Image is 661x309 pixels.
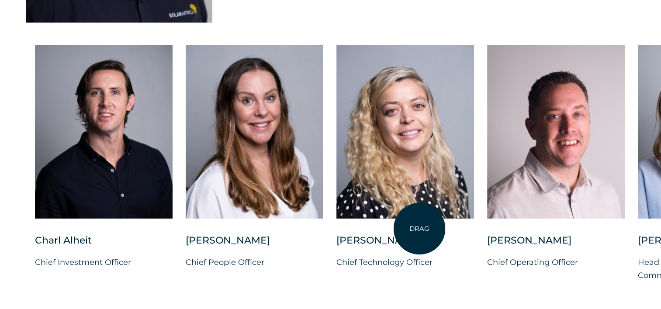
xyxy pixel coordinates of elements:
[186,234,323,256] div: [PERSON_NAME]
[35,256,173,269] p: Chief Investment Officer
[487,256,625,269] p: Chief Operating Officer
[35,234,173,256] div: Charl Alheit
[336,234,474,256] div: [PERSON_NAME]
[336,256,474,269] p: Chief Technology Officer
[186,256,323,269] p: Chief People Officer
[487,234,625,256] div: [PERSON_NAME]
